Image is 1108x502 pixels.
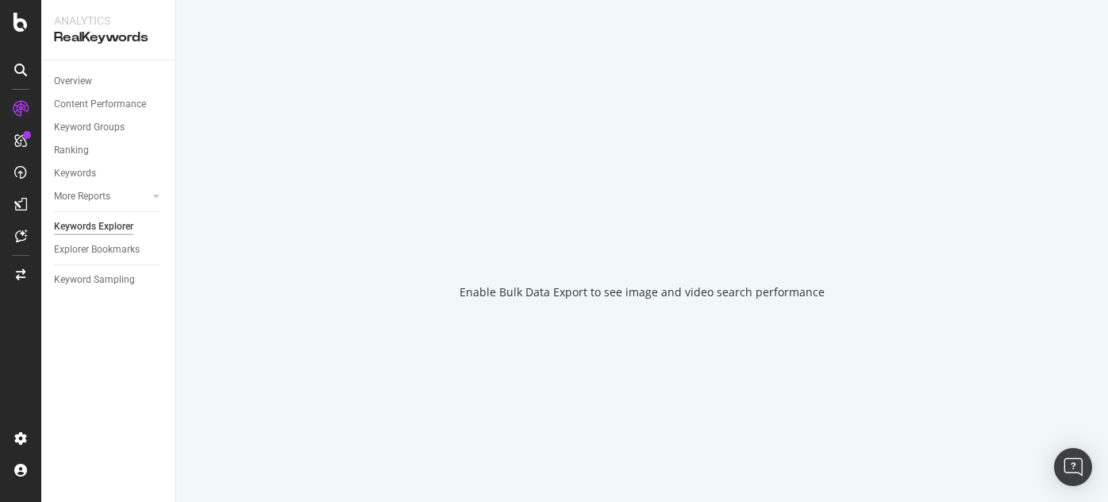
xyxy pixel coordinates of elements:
[54,188,110,205] div: More Reports
[54,96,146,113] div: Content Performance
[54,119,125,136] div: Keyword Groups
[54,165,164,182] a: Keywords
[54,142,89,159] div: Ranking
[54,142,164,159] a: Ranking
[54,272,164,288] a: Keyword Sampling
[54,96,164,113] a: Content Performance
[54,188,148,205] a: More Reports
[54,119,164,136] a: Keyword Groups
[54,73,92,90] div: Overview
[54,29,163,47] div: RealKeywords
[54,13,163,29] div: Analytics
[54,241,164,258] a: Explorer Bookmarks
[54,218,164,235] a: Keywords Explorer
[585,202,699,259] div: animation
[54,241,140,258] div: Explorer Bookmarks
[54,165,96,182] div: Keywords
[54,73,164,90] a: Overview
[54,272,135,288] div: Keyword Sampling
[1054,448,1092,486] div: Open Intercom Messenger
[54,218,133,235] div: Keywords Explorer
[460,284,825,300] div: Enable Bulk Data Export to see image and video search performance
